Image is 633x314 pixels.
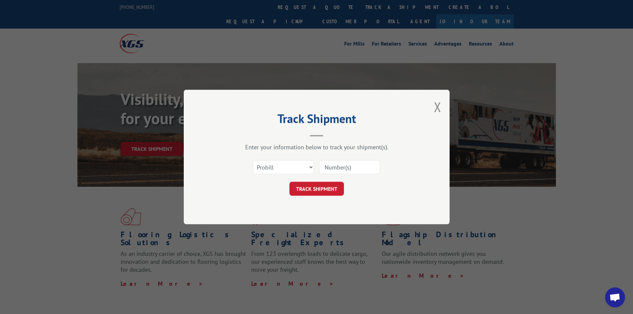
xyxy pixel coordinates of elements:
button: Close modal [434,98,441,116]
div: Enter your information below to track your shipment(s). [217,143,416,151]
input: Number(s) [319,160,380,174]
h2: Track Shipment [217,114,416,127]
button: TRACK SHIPMENT [289,182,344,196]
div: Open chat [605,287,625,307]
